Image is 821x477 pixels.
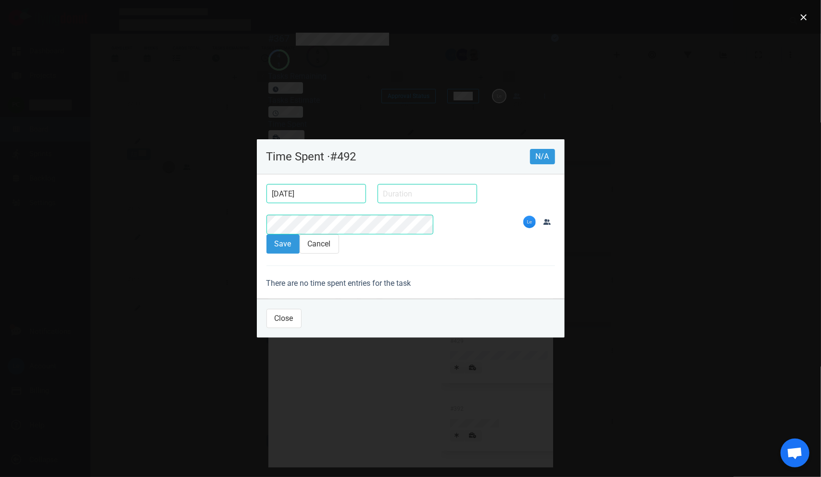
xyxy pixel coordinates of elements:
input: Day [266,184,366,203]
div: There are no time spent entries for the task [266,278,555,289]
p: Time Spent · #492 [266,151,530,162]
img: 26 [523,216,536,228]
button: Cancel [300,234,339,254]
button: close [796,10,811,25]
div: Open de chat [781,439,809,467]
button: Close [266,309,302,328]
input: Duration [378,184,477,203]
span: N/A [530,149,555,164]
button: Save [266,234,300,254]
